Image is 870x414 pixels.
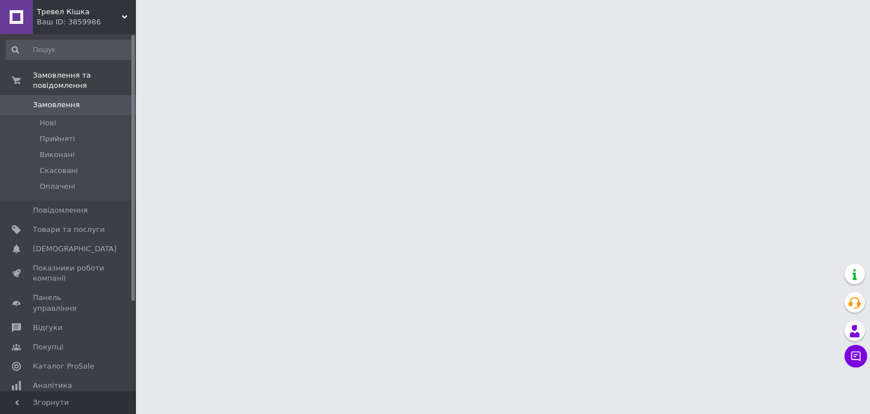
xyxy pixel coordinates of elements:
span: [DEMOGRAPHIC_DATA] [33,244,117,254]
span: Відгуки [33,323,62,333]
span: Замовлення [33,100,80,110]
span: Нові [40,118,56,128]
span: Покупці [33,342,63,352]
span: Товари та послуги [33,225,105,235]
span: Аналітика [33,381,72,391]
span: Оплачені [40,181,75,192]
span: Каталог ProSale [33,361,94,371]
span: Замовлення та повідомлення [33,70,136,91]
div: Ваш ID: 3859986 [37,17,136,27]
span: Повідомлення [33,205,88,216]
span: Виконані [40,150,75,160]
span: Скасовані [40,166,78,176]
span: Показники роботи компанії [33,263,105,284]
span: Прийняті [40,134,75,144]
input: Пошук [6,40,134,60]
span: Панель управління [33,293,105,313]
button: Чат з покупцем [845,345,867,367]
span: Тревел Кішка [37,7,122,17]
